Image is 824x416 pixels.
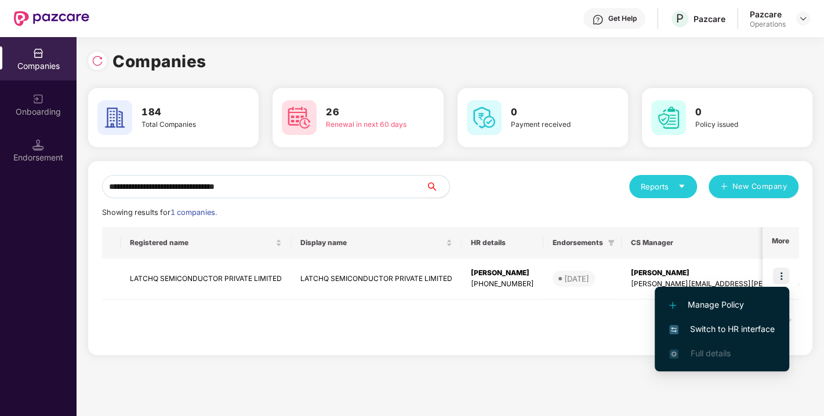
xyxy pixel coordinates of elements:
div: Policy issued [695,119,780,130]
h3: 184 [141,105,226,120]
button: right [780,311,798,330]
span: search [426,182,449,191]
span: Showing results for [102,208,217,217]
img: svg+xml;base64,PHN2ZyB4bWxucz0iaHR0cDovL3d3dy53My5vcmcvMjAwMC9zdmciIHdpZHRoPSI2MCIgaGVpZ2h0PSI2MC... [97,100,132,135]
img: svg+xml;base64,PHN2ZyB4bWxucz0iaHR0cDovL3d3dy53My5vcmcvMjAwMC9zdmciIHdpZHRoPSIxNiIgaGVpZ2h0PSIxNi... [669,325,678,334]
div: Get Help [608,14,637,23]
div: Pazcare [750,9,786,20]
h3: 0 [511,105,596,120]
th: More [763,227,798,258]
img: svg+xml;base64,PHN2ZyBpZD0iUmVsb2FkLTMyeDMyIiB4bWxucz0iaHR0cDovL3d3dy53My5vcmcvMjAwMC9zdmciIHdpZH... [92,55,103,67]
h3: 0 [695,105,780,120]
span: Endorsements [553,238,603,247]
h3: 26 [326,105,411,120]
img: svg+xml;base64,PHN2ZyB3aWR0aD0iMTQuNSIgaGVpZ2h0PSIxNC41IiB2aWV3Qm94PSIwIDAgMTYgMTYiIGZpbGw9Im5vbm... [32,139,44,151]
button: search [426,175,450,198]
li: Next Page [780,311,798,330]
span: filter [608,239,615,246]
span: New Company [732,181,787,192]
span: Manage Policy [669,298,775,311]
td: LATCHQ SEMICONDUCTOR PRIVATE LIMITED [291,258,462,300]
span: caret-down [678,183,685,190]
span: plus [720,183,728,192]
img: New Pazcare Logo [14,11,89,26]
th: HR details [462,227,543,258]
span: filter [605,236,617,250]
span: Switch to HR interface [669,323,775,335]
div: [PERSON_NAME] [471,268,534,279]
img: svg+xml;base64,PHN2ZyB4bWxucz0iaHR0cDovL3d3dy53My5vcmcvMjAwMC9zdmciIHdpZHRoPSI2MCIgaGVpZ2h0PSI2MC... [467,100,502,135]
img: svg+xml;base64,PHN2ZyB3aWR0aD0iMjAiIGhlaWdodD0iMjAiIHZpZXdCb3g9IjAgMCAyMCAyMCIgZmlsbD0ibm9uZSIgeG... [32,93,44,105]
span: Registered name [130,238,273,247]
span: P [676,12,684,25]
img: svg+xml;base64,PHN2ZyB4bWxucz0iaHR0cDovL3d3dy53My5vcmcvMjAwMC9zdmciIHdpZHRoPSIxNi4zNjMiIGhlaWdodD... [669,349,678,359]
span: Display name [300,238,444,247]
div: Payment received [511,119,596,130]
div: [DATE] [564,273,589,284]
th: Display name [291,227,462,258]
button: plusNew Company [709,175,798,198]
th: Registered name [121,227,291,258]
div: Renewal in next 60 days [326,119,411,130]
img: svg+xml;base64,PHN2ZyBpZD0iRHJvcGRvd24tMzJ4MzIiIHhtbG5zPSJodHRwOi8vd3d3LnczLm9yZy8yMDAwL3N2ZyIgd2... [798,14,808,23]
img: svg+xml;base64,PHN2ZyB4bWxucz0iaHR0cDovL3d3dy53My5vcmcvMjAwMC9zdmciIHdpZHRoPSI2MCIgaGVpZ2h0PSI2MC... [651,100,686,135]
span: 1 companies. [170,208,217,217]
img: icon [773,268,789,284]
img: svg+xml;base64,PHN2ZyB4bWxucz0iaHR0cDovL3d3dy53My5vcmcvMjAwMC9zdmciIHdpZHRoPSIxMi4yMDEiIGhlaWdodD... [669,302,676,309]
div: Pazcare [694,13,725,24]
h1: Companies [112,49,206,74]
div: [PHONE_NUMBER] [471,279,534,290]
img: svg+xml;base64,PHN2ZyBpZD0iSGVscC0zMngzMiIgeG1sbnM9Imh0dHA6Ly93d3cudzMub3JnLzIwMDAvc3ZnIiB3aWR0aD... [592,14,604,25]
td: LATCHQ SEMICONDUCTOR PRIVATE LIMITED [121,258,291,300]
img: svg+xml;base64,PHN2ZyBpZD0iQ29tcGFuaWVzIiB4bWxucz0iaHR0cDovL3d3dy53My5vcmcvMjAwMC9zdmciIHdpZHRoPS... [32,48,44,59]
div: Reports [641,181,685,192]
div: Total Companies [141,119,226,130]
img: svg+xml;base64,PHN2ZyB4bWxucz0iaHR0cDovL3d3dy53My5vcmcvMjAwMC9zdmciIHdpZHRoPSI2MCIgaGVpZ2h0PSI2MC... [282,100,317,135]
div: Operations [750,20,786,29]
span: right [786,316,793,323]
span: Full details [690,348,730,358]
